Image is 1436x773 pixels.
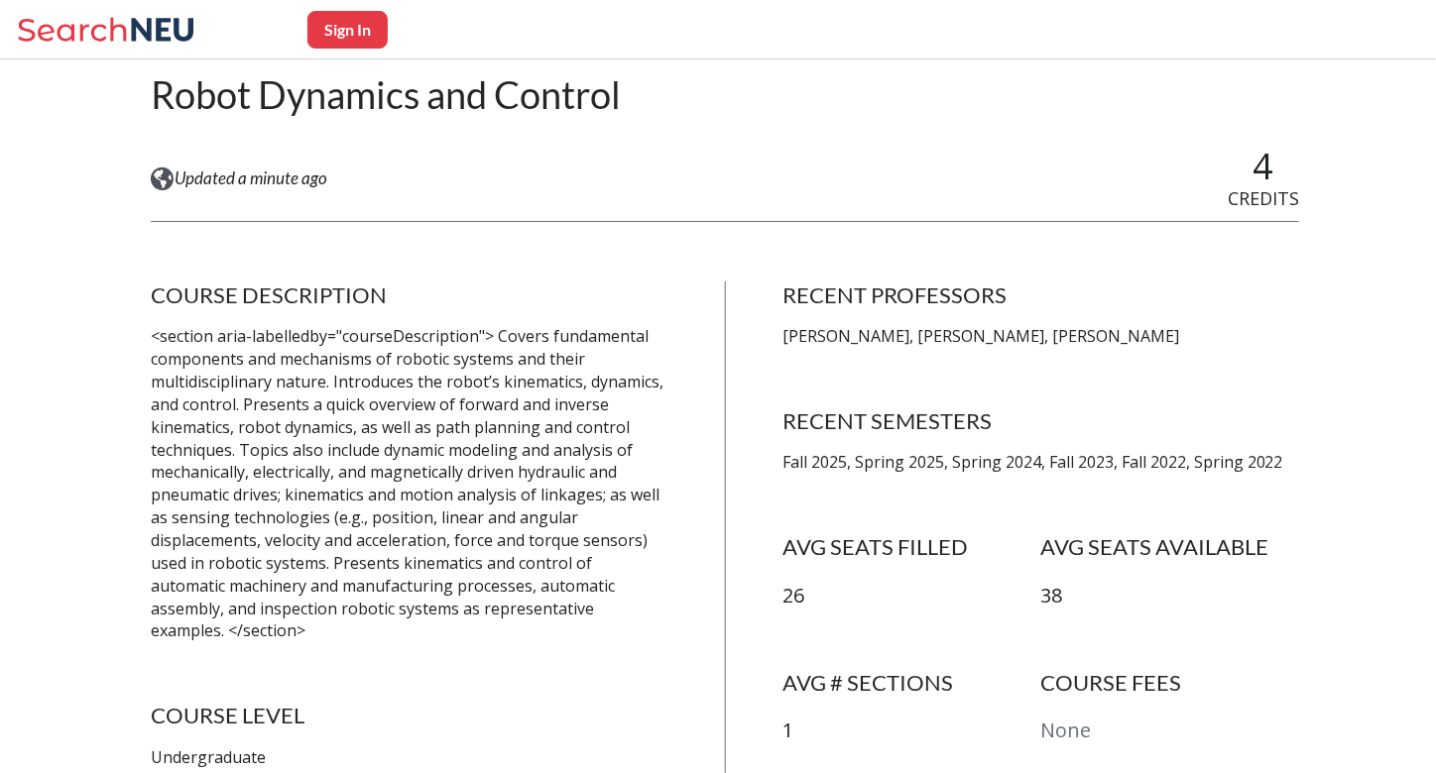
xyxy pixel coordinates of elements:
[782,407,1299,435] h4: RECENT SEMESTERS
[151,746,667,769] p: Undergraduate
[782,669,1041,697] h4: AVG # SECTIONS
[151,325,667,642] p: <section aria-labelledby="courseDescription"> Covers fundamental components and mechanisms of rob...
[1228,186,1299,210] span: CREDITS
[1041,533,1300,561] h4: AVG SEATS AVAILABLE
[307,11,388,49] button: Sign In
[1041,717,1300,745] p: None
[1254,142,1274,190] span: 4
[782,281,1299,309] h4: RECENT PROFESSORS
[782,533,1041,561] h4: AVG SEATS FILLED
[151,70,621,119] h2: Robot Dynamics and Control
[782,325,1299,348] p: [PERSON_NAME], [PERSON_NAME], [PERSON_NAME]
[175,167,327,189] span: Updated a minute ago
[151,702,667,729] h4: COURSE LEVEL
[782,717,1041,745] p: 1
[782,582,1041,610] p: 26
[1041,669,1300,697] h4: COURSE FEES
[782,451,1299,474] p: Fall 2025, Spring 2025, Spring 2024, Fall 2023, Fall 2022, Spring 2022
[151,281,667,309] h4: COURSE DESCRIPTION
[1041,582,1300,610] p: 38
